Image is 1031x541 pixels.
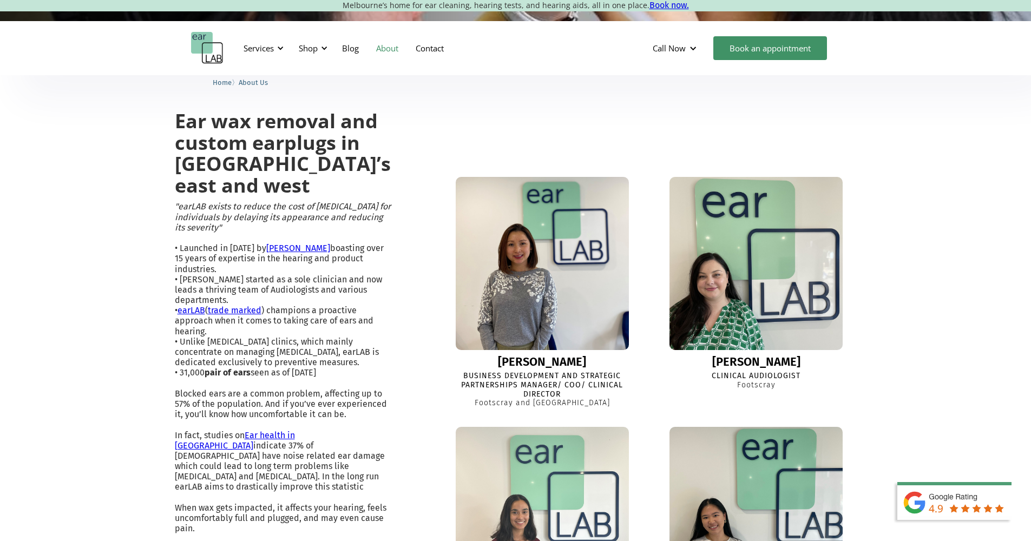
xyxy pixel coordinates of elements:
[644,32,708,64] div: Call Now
[239,77,268,87] a: About Us
[442,177,642,408] a: Lisa[PERSON_NAME]Business Development and Strategic Partnerships Manager/ COO/ Clinical DirectorF...
[175,201,391,232] em: "earLAB exists to reduce the cost of [MEDICAL_DATA] for individuals by delaying its appearance an...
[205,367,251,378] strong: pair of ears
[299,43,318,54] div: Shop
[475,399,610,408] div: Footscray and [GEOGRAPHIC_DATA]
[333,32,367,64] a: Blog
[175,430,295,451] a: Ear health in [GEOGRAPHIC_DATA]
[653,43,686,54] div: Call Now
[208,305,261,315] a: trade marked
[175,110,391,196] h2: Ear wax removal and custom earplugs in [GEOGRAPHIC_DATA]’s east and west
[213,77,232,87] a: Home
[213,77,239,88] li: 〉
[191,32,224,64] a: home
[266,243,330,253] a: [PERSON_NAME]
[178,305,205,315] a: earLAB
[712,355,800,368] div: [PERSON_NAME]
[407,32,452,64] a: Contact
[367,32,407,64] a: About
[244,43,274,54] div: Services
[456,177,629,350] img: Lisa
[737,381,776,390] div: Footscray
[213,78,232,87] span: Home
[237,32,287,64] div: Services
[669,177,843,350] img: Eleanor
[656,177,856,390] a: Eleanor[PERSON_NAME]Clinical AudiologistFootscray
[239,78,268,87] span: About Us
[712,372,800,381] div: Clinical Audiologist
[292,32,331,64] div: Shop
[442,372,642,399] div: Business Development and Strategic Partnerships Manager/ COO/ Clinical Director
[713,36,827,60] a: Book an appointment
[498,355,586,368] div: [PERSON_NAME]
